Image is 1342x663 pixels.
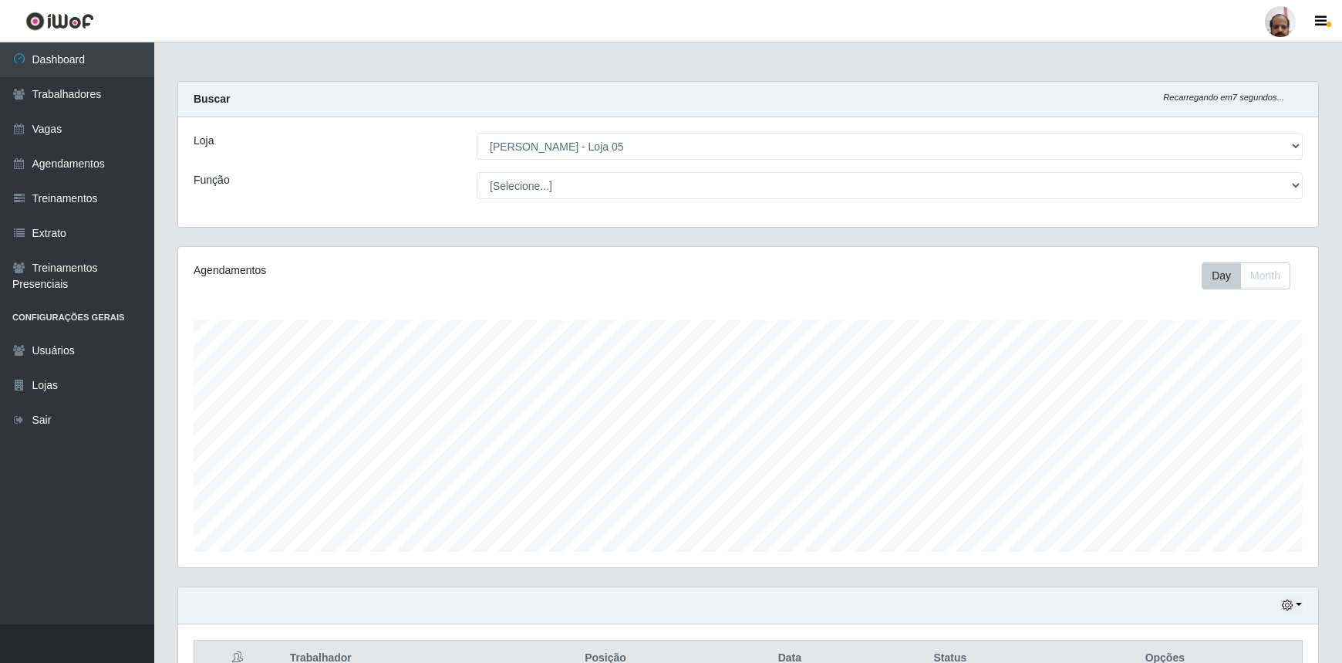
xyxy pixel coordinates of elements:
img: CoreUI Logo [25,12,94,31]
div: Agendamentos [194,262,642,279]
i: Recarregando em 7 segundos... [1163,93,1284,102]
button: Day [1202,262,1241,289]
label: Função [194,172,230,188]
strong: Buscar [194,93,230,105]
div: First group [1202,262,1290,289]
button: Month [1240,262,1290,289]
div: Toolbar with button groups [1202,262,1303,289]
label: Loja [194,133,214,149]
